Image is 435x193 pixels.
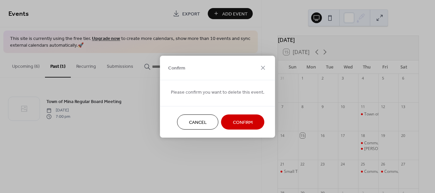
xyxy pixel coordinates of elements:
button: Cancel [177,114,219,130]
button: Confirm [221,114,264,130]
span: Confirm [233,119,253,126]
span: Please confirm you want to delete this event. [171,89,264,96]
span: Cancel [189,119,207,126]
span: Confirm [168,65,185,72]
